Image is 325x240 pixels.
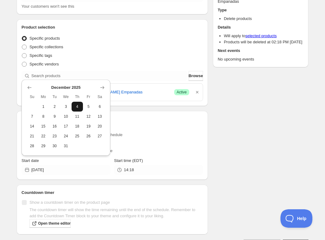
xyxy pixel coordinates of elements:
span: Tu [51,94,58,99]
a: Open theme editor [29,219,71,228]
span: 24 [63,134,69,139]
li: Products will be deleted at 02:18 PM [DATE] [224,39,303,45]
button: Sunday December 21 2025 [26,131,38,141]
span: 12 [85,114,92,119]
th: Tuesday [49,92,60,102]
button: Saturday December 6 2025 [94,102,105,112]
span: Mo [40,94,47,99]
span: 16 [51,124,58,129]
button: Thursday December 4 2025 [72,102,83,112]
button: Sunday December 7 2025 [26,112,38,121]
button: Sunday December 14 2025 [26,121,38,131]
li: Will apply to [224,33,303,39]
button: Saturday December 20 2025 [94,121,105,131]
span: 29 [40,144,47,148]
span: 31 [63,144,69,148]
button: Browse [189,71,203,81]
span: 18 [74,124,80,129]
button: Wednesday December 24 2025 [60,131,72,141]
button: Wednesday December 10 2025 [60,112,72,121]
p: The countdown timer will show the time remaining until the end of the schedule. Remember to add t... [29,207,203,219]
span: 26 [85,134,92,139]
button: Monday December 29 2025 [38,141,49,151]
span: 2 [51,104,58,109]
button: Tuesday December 23 2025 [49,131,60,141]
span: 23 [51,134,58,139]
button: Saturday December 27 2025 [94,131,105,141]
span: 8 [40,114,47,119]
span: 20 [96,124,103,129]
button: Friday December 5 2025 [83,102,94,112]
input: Search products [31,71,187,81]
button: Wednesday December 3 2025 [60,102,72,112]
button: Wednesday December 17 2025 [60,121,72,131]
span: 22 [40,134,47,139]
span: Browse [189,73,203,79]
span: Your customers won't see this [22,4,74,9]
span: Th [74,94,80,99]
span: 17 [63,124,69,129]
button: Tuesday December 16 2025 [49,121,60,131]
span: 4 [74,104,80,109]
li: Delete products [224,16,303,22]
span: We [63,94,69,99]
button: Monday December 1 2025 [38,102,49,112]
span: 21 [29,134,35,139]
button: Sunday December 28 2025 [26,141,38,151]
th: Friday [83,92,94,102]
span: Specific products [29,36,60,41]
span: 10 [63,114,69,119]
span: 3 [63,104,69,109]
span: Specific vendors [29,62,59,66]
span: 15 [40,124,47,129]
h2: Product selection [22,24,203,30]
span: Specific tags [29,53,52,58]
iframe: Toggle Customer Support [280,209,313,228]
button: Tuesday December 2 2025 [49,102,60,112]
button: Thursday December 25 2025 [72,131,83,141]
button: Tuesday December 9 2025 [49,112,60,121]
span: Start time (EDT) [114,158,143,163]
span: Open theme editor [38,221,71,226]
button: Saturday December 13 2025 [94,112,105,121]
span: Show a countdown timer on the product page [29,200,110,205]
span: Fr [85,94,92,99]
span: 6 [96,104,103,109]
th: Thursday [72,92,83,102]
button: Friday December 19 2025 [83,121,94,131]
span: 11 [74,114,80,119]
span: Sa [96,94,103,99]
span: 14 [29,124,35,129]
button: Thursday December 18 2025 [72,121,83,131]
button: Show previous month, November 2025 [25,83,34,92]
span: Start date [22,158,39,163]
h2: Type [218,7,303,13]
button: Friday December 12 2025 [83,112,94,121]
span: 13 [96,114,103,119]
span: 30 [51,144,58,148]
span: Specific collections [29,45,63,49]
span: 25 [74,134,80,139]
span: 28 [29,144,35,148]
span: Su [29,94,35,99]
span: 7 [29,114,35,119]
span: 9 [51,114,58,119]
th: Wednesday [60,92,72,102]
h2: Active dates [22,116,203,122]
h2: Details [218,24,303,30]
p: No upcoming events [218,56,303,62]
button: Show next month, January 2026 [98,83,107,92]
h2: Countdown timer [22,190,203,196]
a: selected products [245,33,277,38]
button: Tuesday December 30 2025 [49,141,60,151]
th: Sunday [26,92,38,102]
button: Monday December 22 2025 [38,131,49,141]
th: Saturday [94,92,105,102]
span: 19 [85,124,92,129]
span: 5 [85,104,92,109]
button: Thursday December 11 2025 [72,112,83,121]
span: Active [177,90,187,95]
button: Wednesday December 31 2025 [60,141,72,151]
th: Monday [38,92,49,102]
h2: Next events [218,48,303,54]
